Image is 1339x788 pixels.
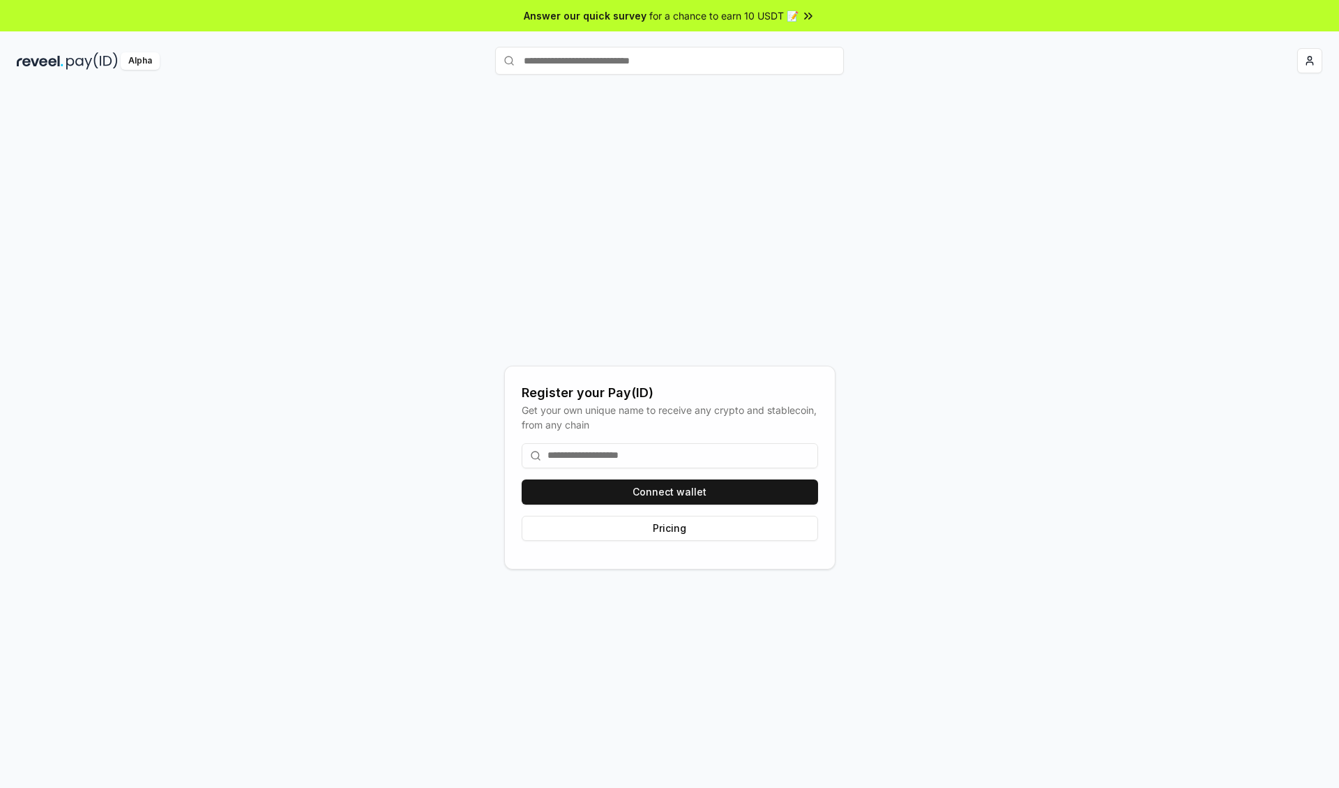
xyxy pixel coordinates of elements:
div: Alpha [121,52,160,70]
div: Get your own unique name to receive any crypto and stablecoin, from any chain [522,403,818,432]
div: Register your Pay(ID) [522,383,818,403]
img: reveel_dark [17,52,63,70]
button: Pricing [522,516,818,541]
img: pay_id [66,52,118,70]
span: Answer our quick survey [524,8,646,23]
span: for a chance to earn 10 USDT 📝 [649,8,799,23]
button: Connect wallet [522,480,818,505]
